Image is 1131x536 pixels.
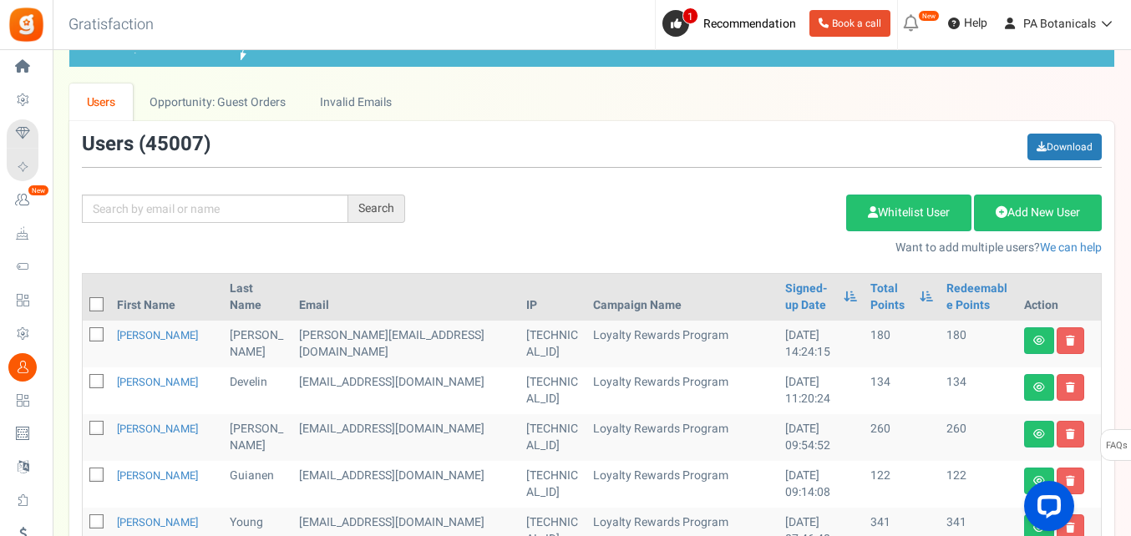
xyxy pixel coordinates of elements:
td: [DATE] 14:24:15 [779,321,865,367]
td: Loyalty Rewards Program [586,321,779,367]
em: New [918,10,940,22]
a: [PERSON_NAME] [117,374,198,390]
a: Signed-up Date [785,281,836,314]
td: 260 [864,414,939,461]
a: Total Points [870,281,910,314]
a: Book a call [809,10,890,37]
a: New [7,186,45,215]
span: 45007 [145,129,204,159]
td: customer [292,321,520,367]
a: [PERSON_NAME] [117,468,198,483]
td: Loyalty Rewards Program [586,461,779,508]
span: PA Botanicals [1023,15,1096,33]
h3: Gratisfaction [50,8,172,42]
td: customer [292,461,520,508]
td: Develin [223,367,292,414]
span: Help [960,15,987,32]
span: FAQs [1105,430,1128,462]
a: Whitelist User [846,195,971,231]
td: [TECHNICAL_ID] [520,414,586,461]
td: Loyalty Rewards Program [586,367,779,414]
a: 1 Recommendation [662,10,803,37]
td: [PERSON_NAME] [223,321,292,367]
th: IP [520,274,586,321]
img: Gratisfaction [8,6,45,43]
i: Delete user [1066,382,1075,392]
i: Delete user [1066,429,1075,439]
a: Redeemable Points [946,281,1011,314]
p: Want to add multiple users? [430,240,1102,256]
a: Add New User [974,195,1102,231]
th: Action [1017,274,1101,321]
td: Loyalty Rewards Program [586,414,779,461]
a: Download [1027,134,1102,160]
a: Opportunity: Guest Orders [133,83,302,121]
th: Email [292,274,520,321]
td: customer [292,414,520,461]
td: [TECHNICAL_ID] [520,321,586,367]
td: [DATE] 09:54:52 [779,414,865,461]
a: [PERSON_NAME] [117,327,198,343]
a: We can help [1040,239,1102,256]
th: Last Name [223,274,292,321]
td: 122 [864,461,939,508]
td: [DATE] 09:14:08 [779,461,865,508]
i: Delete user [1066,336,1075,346]
a: [PERSON_NAME] [117,421,198,437]
i: View details [1033,382,1045,392]
td: 180 [940,321,1017,367]
h3: Users ( ) [82,134,210,155]
td: [TECHNICAL_ID] [520,461,586,508]
th: First Name [110,274,223,321]
td: 122 [940,461,1017,508]
td: 180 [864,321,939,367]
span: 1 [682,8,698,24]
i: View details [1033,336,1045,346]
td: [PERSON_NAME] [223,414,292,461]
a: [PERSON_NAME] [117,514,198,530]
a: Users [69,83,133,121]
td: [DATE] 11:20:24 [779,367,865,414]
td: customer [292,367,520,414]
i: View details [1033,429,1045,439]
td: [TECHNICAL_ID] [520,367,586,414]
td: Guianen [223,461,292,508]
th: Campaign Name [586,274,779,321]
span: Recommendation [703,15,796,33]
td: 134 [864,367,939,414]
a: Help [941,10,994,37]
td: 260 [940,414,1017,461]
a: Invalid Emails [303,83,409,121]
em: New [28,185,49,196]
div: Search [348,195,405,223]
td: 134 [940,367,1017,414]
input: Search by email or name [82,195,348,223]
